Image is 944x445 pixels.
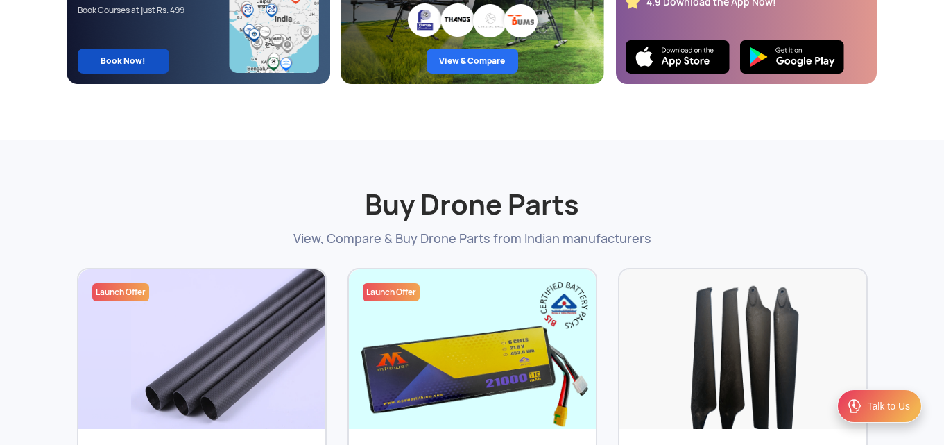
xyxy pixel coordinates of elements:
p: View, Compare & Buy Drone Parts from Indian manufacturers [77,230,868,247]
img: Parts Image [349,269,596,443]
img: ic_Support.svg [846,398,863,414]
img: Parts Image [619,269,866,443]
img: Ios [626,40,730,74]
span: Launch Offer [96,287,146,298]
h2: Buy Drone Parts [77,153,868,223]
a: View & Compare [427,49,518,74]
div: Book Courses at just Rs. 499 [78,5,230,16]
span: Launch Offer [366,287,416,298]
img: Parts Image [78,269,325,443]
img: Playstore [740,40,844,74]
div: Talk to Us [868,399,910,413]
a: Book Now! [78,49,169,74]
